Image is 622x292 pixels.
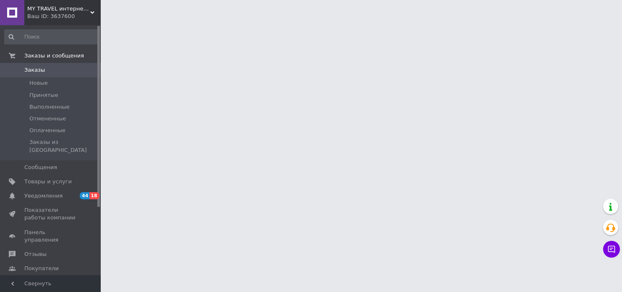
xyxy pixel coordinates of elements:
[89,192,99,199] span: 18
[80,192,89,199] span: 44
[24,229,78,244] span: Панель управления
[29,103,70,111] span: Выполненные
[24,178,72,185] span: Товары и услуги
[24,265,59,272] span: Покупатели
[603,241,620,258] button: Чат с покупателем
[4,29,99,44] input: Поиск
[24,52,84,60] span: Заказы и сообщения
[24,192,63,200] span: Уведомления
[27,5,90,13] span: MY TRAVEL интернет-магазин сумок, одежды и аксессуаров
[27,13,101,20] div: Ваш ID: 3637600
[29,127,65,134] span: Оплаченные
[24,206,78,222] span: Показатели работы компании
[29,91,58,99] span: Принятые
[29,138,98,154] span: Заказы из [GEOGRAPHIC_DATA]
[29,115,66,123] span: Отмененные
[24,250,47,258] span: Отзывы
[29,79,48,87] span: Новые
[24,164,57,171] span: Сообщения
[24,66,45,74] span: Заказы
